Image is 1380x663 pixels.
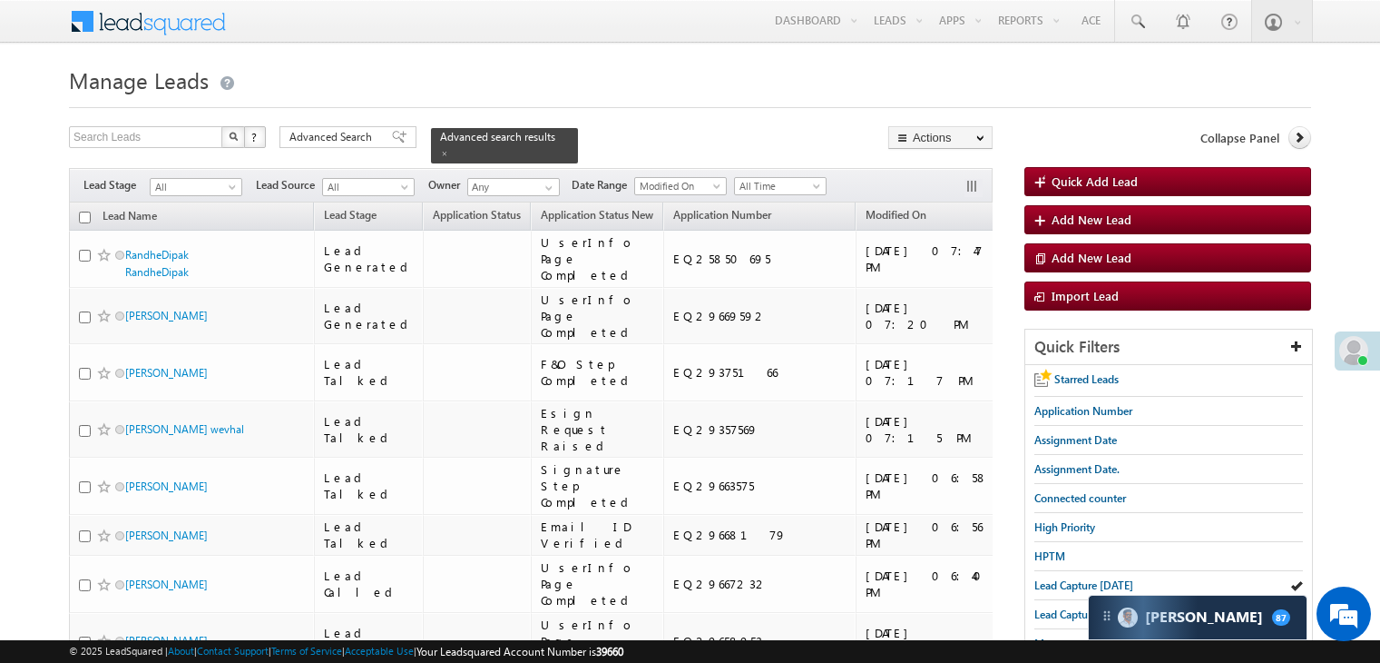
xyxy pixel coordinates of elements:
a: All [322,178,415,196]
div: EQ29663575 [673,478,847,494]
span: ? [251,129,259,144]
span: Advanced Search [289,129,377,145]
span: Application Status New [541,208,653,222]
div: EQ29668179 [673,527,847,543]
div: F&O Step Completed [541,356,656,389]
a: Terms of Service [271,645,342,657]
span: Assignment Date. [1034,462,1120,476]
span: All [151,179,237,195]
span: Date Range [572,177,634,193]
div: UserInfo Page Completed [541,234,656,283]
a: Modified On [856,205,935,229]
a: Lead Name [93,206,166,230]
div: Lead Talked [324,413,415,446]
div: [DATE] 07:20 PM [866,300,997,332]
span: All Time [735,178,821,194]
div: Lead Called [324,625,415,658]
span: Application Status [433,208,521,222]
span: Assignment Date [1034,433,1117,447]
div: Lead Generated [324,300,415,332]
span: Quick Add Lead [1052,173,1138,189]
div: Signature Step Completed [541,461,656,510]
a: All Time [734,177,827,195]
img: Search [229,132,238,141]
span: 87 [1272,609,1290,626]
span: All [323,179,409,195]
div: [DATE] 06:58 PM [866,470,997,502]
span: HPTM [1034,549,1065,563]
span: Lead Source [256,177,322,193]
a: Modified On [634,177,727,195]
span: Add New Lead [1052,212,1131,227]
span: 39660 [596,645,623,658]
a: [PERSON_NAME] [125,480,208,493]
div: carter-dragCarter[PERSON_NAME]87 [1088,595,1307,640]
a: [PERSON_NAME] [125,366,208,380]
a: [PERSON_NAME] [125,529,208,542]
span: Lead Capture [DATE] [1034,608,1133,621]
a: Lead Stage [315,205,386,229]
a: About [168,645,194,657]
div: UserInfo Page Completed [541,559,656,609]
span: Application Number [673,208,771,222]
a: All [150,178,242,196]
span: Connected counter [1034,491,1126,505]
a: Application Number [664,205,780,229]
div: EQ29667232 [673,576,847,592]
div: EQ29658953 [673,633,847,649]
div: Quick Filters [1025,330,1312,365]
button: Actions [888,126,993,149]
input: Type to Search [467,178,560,196]
a: [PERSON_NAME] wevhal [125,422,244,436]
span: Modified On [635,178,721,194]
span: Import Lead [1052,288,1119,303]
input: Check all records [79,212,91,223]
img: carter-drag [1100,609,1114,623]
span: Add New Lead [1052,250,1131,265]
span: © 2025 LeadSquared | | | | | [69,643,623,660]
span: Owner [428,177,467,193]
div: [DATE] 06:10 PM [866,625,997,658]
span: Advanced search results [440,130,555,143]
span: Collapse Panel [1200,130,1279,146]
a: Show All Items [535,179,558,197]
div: EQ29669592 [673,308,847,324]
div: Lead Called [324,568,415,600]
div: EQ29375166 [673,364,847,381]
a: Contact Support [197,645,269,657]
div: [DATE] 07:17 PM [866,356,997,389]
div: UserInfo Page Completed [541,292,656,341]
div: Lead Talked [324,470,415,502]
div: [DATE] 06:40 PM [866,568,997,600]
a: [PERSON_NAME] [125,634,208,648]
span: Modified On [866,208,926,222]
a: Acceptable Use [345,645,414,657]
div: [DATE] 06:56 PM [866,519,997,551]
div: Lead Talked [324,356,415,389]
div: [DATE] 07:47 PM [866,242,997,275]
span: Lead Stage [324,208,377,222]
span: Lead Capture [DATE] [1034,579,1133,592]
span: Starred Leads [1054,372,1119,386]
div: Lead Talked [324,519,415,551]
a: [PERSON_NAME] [125,309,208,322]
span: Your Leadsquared Account Number is [416,645,623,658]
span: Lead Stage [83,177,150,193]
a: [PERSON_NAME] [125,578,208,591]
span: Messages [1034,637,1081,650]
span: High Priority [1034,520,1095,534]
a: Application Status [424,205,530,229]
div: Lead Generated [324,242,415,275]
span: Manage Leads [69,65,209,94]
div: Email ID Verified [541,519,656,551]
div: Esign Request Raised [541,405,656,454]
div: EQ29357569 [673,421,847,438]
div: [DATE] 07:15 PM [866,413,997,446]
button: ? [244,126,266,148]
div: EQ25850695 [673,251,847,267]
a: Application Status New [532,205,662,229]
span: Application Number [1034,404,1132,418]
a: RandheDipak RandheDipak [125,248,189,279]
